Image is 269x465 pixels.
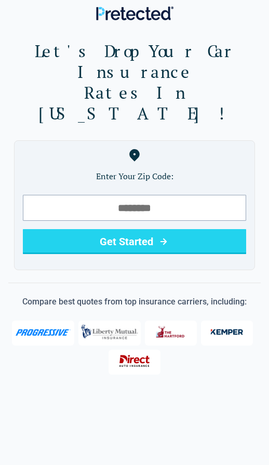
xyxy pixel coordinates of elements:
[23,170,246,182] label: Enter Your Zip Code:
[78,320,141,344] img: Liberty Mutual
[8,41,261,124] h1: Let's Drop Your Car Insurance Rates In [US_STATE]!
[96,6,173,20] img: Pretected
[114,350,155,372] img: Direct General
[150,321,192,343] img: The Hartford
[206,321,248,343] img: Kemper
[23,229,246,254] button: Get Started
[16,329,71,336] img: Progressive
[8,296,261,308] p: Compare best quotes from top insurance carriers, including:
